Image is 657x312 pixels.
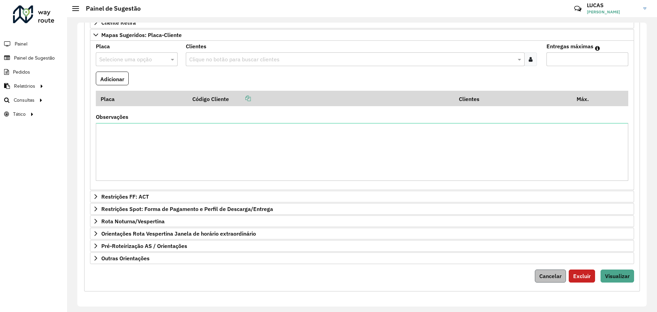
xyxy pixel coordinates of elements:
font: Restrições Spot: Forma de Pagamento e Perfil de Descarga/Entrega [101,205,273,212]
font: Mapas Sugeridos: Placa-Cliente [101,32,182,38]
font: Painel [15,41,27,47]
a: Mapas Sugeridos: Placa-Cliente [90,29,634,41]
button: Cancelar [535,270,566,283]
font: Outras Orientações [101,255,150,262]
font: Orientações Rota Vespertina Janela de horário extraordinário [101,230,256,237]
font: Visualizar [605,273,630,279]
em: Máximo de clientes que serão colocados na mesma rota com os clientes informados [595,46,600,51]
font: Pedidos [13,70,30,75]
font: LUCAS [587,2,604,9]
font: Restrições FF: ACT [101,193,149,200]
a: Contato Rápido [570,1,585,16]
font: Placa [96,43,110,50]
font: Pré-Roteirização AS / Orientações [101,242,187,249]
font: Cancelar [539,273,562,279]
font: Excluir [573,273,591,279]
a: Copiar [229,95,251,102]
a: Outras Orientações [90,252,634,264]
font: Painel de Sugestão [86,4,141,12]
a: Pré-Roteirização AS / Orientações [90,240,634,252]
font: Painel de Sugestão [14,55,55,61]
div: Mapas Sugeridos: Placa-Cliente [90,41,634,190]
font: Adicionar [100,75,124,82]
font: Consultas [14,98,35,103]
font: Cliente Retira [101,19,136,26]
font: Código Cliente [192,96,229,102]
font: Máx. [577,96,589,102]
font: Observações [96,113,128,120]
font: Entregas máximas [546,43,593,50]
font: Clientes [186,43,206,50]
font: Clientes [459,96,479,102]
font: Rota Noturna/Vespertina [101,218,165,225]
font: Placa [101,96,115,102]
a: Cliente Retira [90,17,634,28]
font: Relatórios [14,84,35,89]
a: Restrições FF: ACT [90,191,634,202]
a: Rota Noturna/Vespertina [90,215,634,227]
button: Visualizar [601,270,634,283]
button: Adicionar [96,72,129,86]
font: Tático [13,112,26,117]
font: [PERSON_NAME] [587,9,620,14]
a: Orientações Rota Vespertina Janela de horário extraordinário [90,228,634,239]
a: Restrições Spot: Forma de Pagamento e Perfil de Descarga/Entrega [90,203,634,215]
button: Excluir [569,270,595,283]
